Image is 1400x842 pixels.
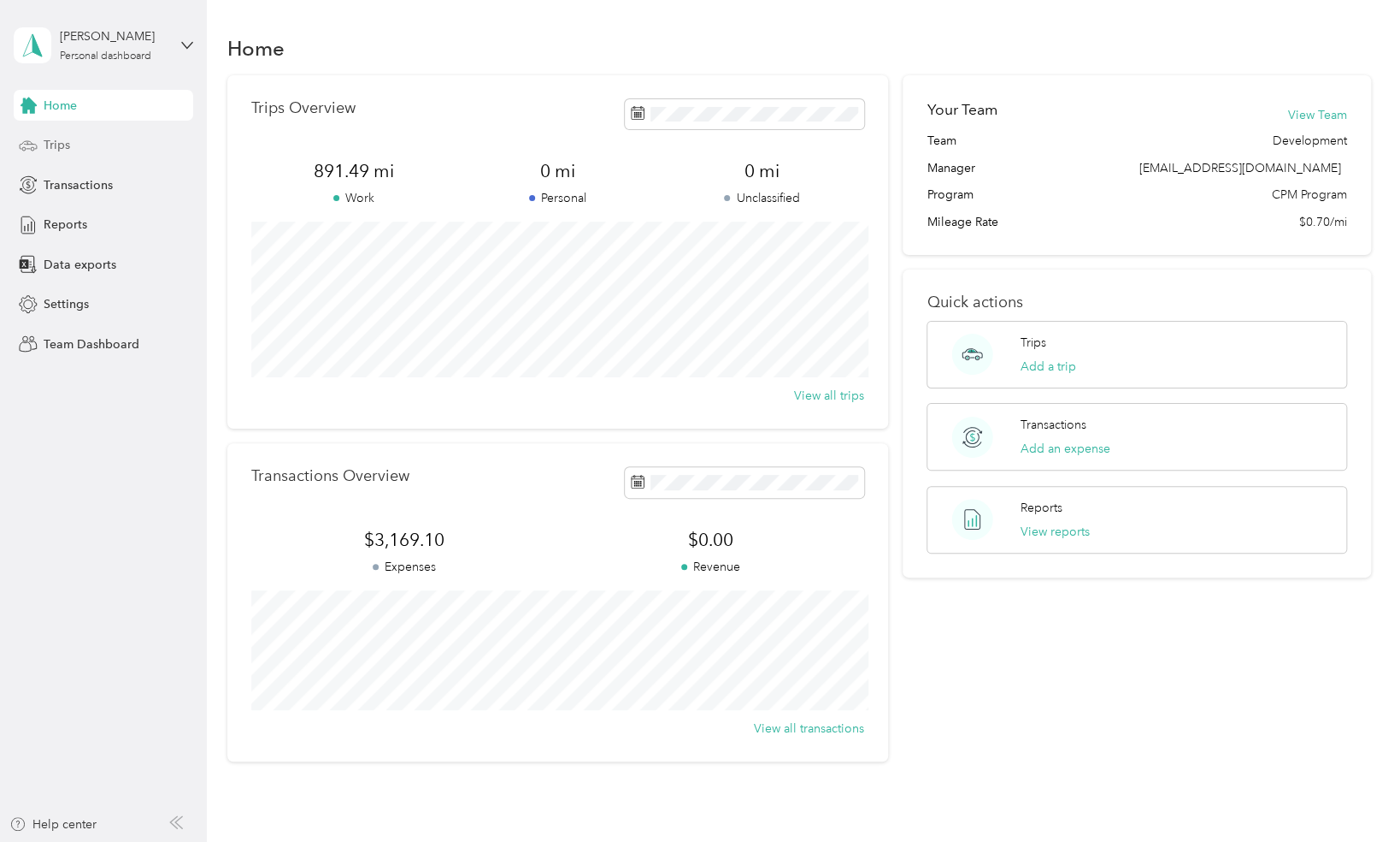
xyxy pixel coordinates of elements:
div: [PERSON_NAME] [60,27,167,45]
span: Home [44,97,77,115]
span: $0.00 [558,528,864,552]
p: Expenses [251,558,557,576]
span: $3,169.10 [251,528,557,552]
p: Transactions Overview [251,467,409,485]
span: 0 mi [456,159,660,183]
p: Transactions [1021,416,1086,434]
p: Reports [1021,499,1062,517]
span: Data exports [44,256,116,274]
p: Quick actions [926,294,1346,311]
span: Program [926,186,973,204]
iframe: Everlance-gr Chat Button Frame [1304,746,1400,842]
button: View all trips [794,387,864,405]
span: Team [926,132,956,150]
span: [EMAIL_ADDRESS][DOMAIN_NAME] [1139,161,1341,175]
p: Unclassified [660,189,864,207]
span: Team Dashboard [44,335,139,353]
button: Add an expense [1021,440,1110,458]
span: 891.49 mi [251,159,456,183]
span: Development [1273,132,1347,150]
span: Settings [44,295,89,313]
span: Mileage Rate [926,213,997,231]
div: Personal dashboard [60,51,151,62]
h2: Your Team [926,99,997,121]
span: $0.70/mi [1299,213,1347,231]
p: Work [251,189,456,207]
button: Help center [9,815,97,833]
p: Trips [1021,334,1046,352]
span: CPM Program [1272,186,1347,204]
span: Reports [44,216,87,234]
span: Trips [44,136,70,154]
span: 0 mi [660,159,864,183]
button: Add a trip [1021,358,1076,376]
button: View Team [1288,106,1347,124]
button: View reports [1021,523,1090,541]
p: Personal [456,189,660,207]
button: View all transactions [754,720,864,738]
p: Revenue [558,558,864,576]
span: Transactions [44,176,113,194]
p: Trips Overview [251,99,356,117]
span: Manager [926,159,974,177]
h1: Home [227,39,285,57]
